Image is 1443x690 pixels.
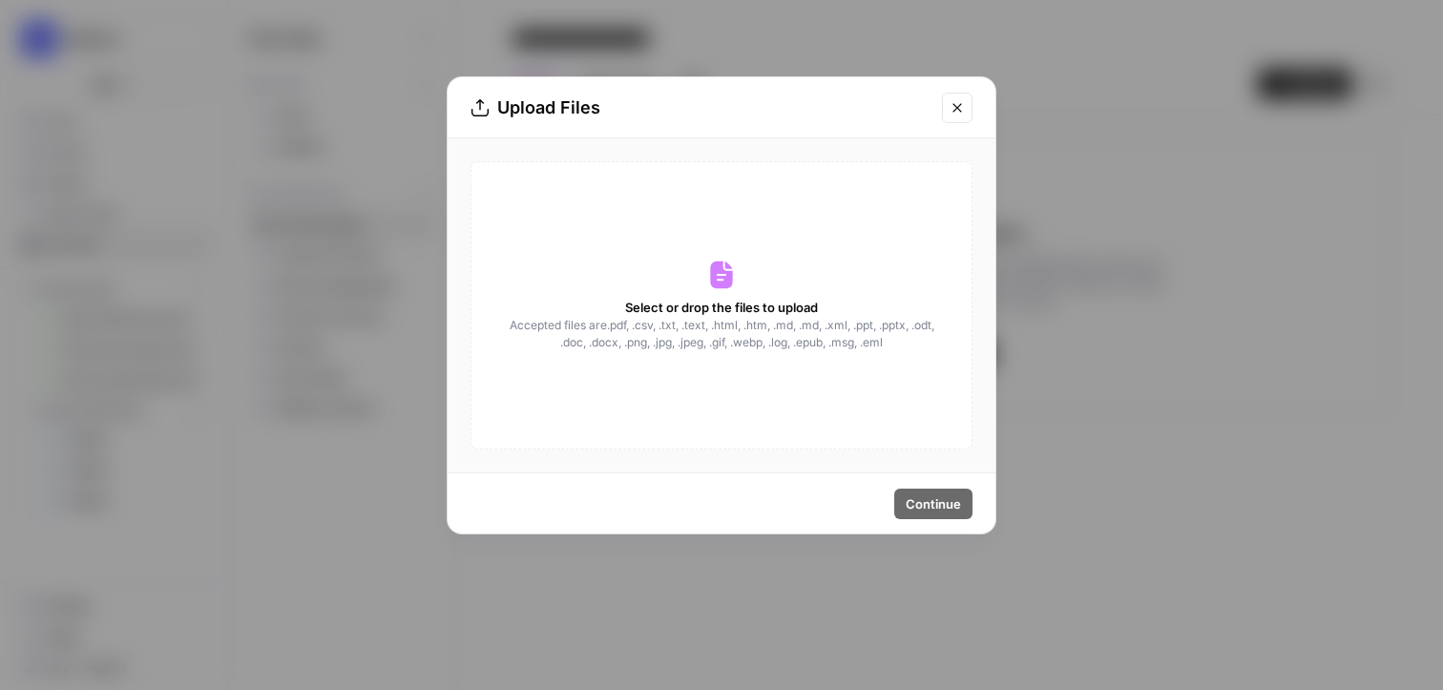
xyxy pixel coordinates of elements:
[508,317,935,351] span: Accepted files are .pdf, .csv, .txt, .text, .html, .htm, .md, .md, .xml, .ppt, .pptx, .odt, .doc,...
[942,93,972,123] button: Close modal
[894,489,972,519] button: Continue
[471,94,931,121] div: Upload Files
[625,298,818,317] span: Select or drop the files to upload
[906,494,961,513] span: Continue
